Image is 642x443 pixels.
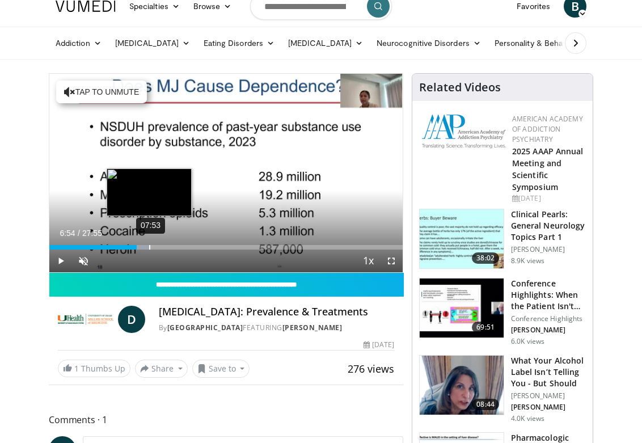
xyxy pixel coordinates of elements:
[58,360,130,377] a: 1 Thumbs Up
[282,323,343,332] a: [PERSON_NAME]
[512,146,584,192] a: 2025 AAAP Annual Meeting and Scientific Symposium
[118,306,145,333] a: D
[511,256,544,265] p: 8.9K views
[58,306,113,333] img: University of Miami
[511,414,544,423] p: 4.0K views
[108,32,197,54] a: [MEDICAL_DATA]
[49,74,403,272] video-js: Video Player
[421,114,506,149] img: f7c290de-70ae-47e0-9ae1-04035161c232.png.150x105_q85_autocrop_double_scale_upscale_version-0.2.png
[60,229,75,238] span: 6:54
[364,340,394,350] div: [DATE]
[159,306,394,318] h4: [MEDICAL_DATA]: Prevalence & Treatments
[49,245,403,250] div: Progress Bar
[511,245,586,254] p: [PERSON_NAME]
[419,278,586,346] a: 69:51 Conference Highlights: When the Patient Isn't Getting Better - A Psy… Conference Highlights...
[419,209,586,269] a: 38:02 Clinical Pearls: General Neurology Topics Part 1 [PERSON_NAME] 8.9K views
[420,279,504,337] img: 4362ec9e-0993-4580-bfd4-8e18d57e1d49.150x105_q85_crop-smart_upscale.jpg
[56,1,116,12] img: VuMedi Logo
[512,193,584,204] div: [DATE]
[511,314,586,323] p: Conference Highlights
[419,81,501,94] h4: Related Videos
[348,362,394,376] span: 276 views
[74,363,79,374] span: 1
[56,81,147,103] button: Tap to unmute
[511,278,586,312] h3: Conference Highlights: When the Patient Isn't Getting Better - A Psy…
[49,412,403,427] span: Comments 1
[72,250,95,272] button: Unmute
[167,323,243,332] a: [GEOGRAPHIC_DATA]
[512,114,583,144] a: American Academy of Addiction Psychiatry
[135,360,188,378] button: Share
[159,323,394,333] div: By FEATURING
[472,252,499,264] span: 38:02
[420,356,504,415] img: 3c46fb29-c319-40f0-ac3f-21a5db39118c.png.150x105_q85_crop-smart_upscale.png
[511,355,586,389] h3: What Your Alcohol Label Isn’t Telling You - But Should
[197,32,281,54] a: Eating Disorders
[472,322,499,333] span: 69:51
[357,250,380,272] button: Playback Rate
[49,32,108,54] a: Addiction
[472,399,499,410] span: 08:44
[419,355,586,423] a: 08:44 What Your Alcohol Label Isn’t Telling You - But Should [PERSON_NAME] [PERSON_NAME] 4.0K views
[511,209,586,243] h3: Clinical Pearls: General Neurology Topics Part 1
[511,326,586,335] p: [PERSON_NAME]
[511,337,544,346] p: 6.0K views
[192,360,250,378] button: Save to
[281,32,370,54] a: [MEDICAL_DATA]
[370,32,488,54] a: Neurocognitive Disorders
[107,168,192,216] img: image.jpeg
[49,250,72,272] button: Play
[82,229,102,238] span: 27:55
[78,229,80,238] span: /
[420,209,504,268] img: 91ec4e47-6cc3-4d45-a77d-be3eb23d61cb.150x105_q85_crop-smart_upscale.jpg
[488,32,631,54] a: Personality & Behavior Disorders
[380,250,403,272] button: Fullscreen
[511,403,586,412] p: [PERSON_NAME]
[511,391,586,400] p: [PERSON_NAME]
